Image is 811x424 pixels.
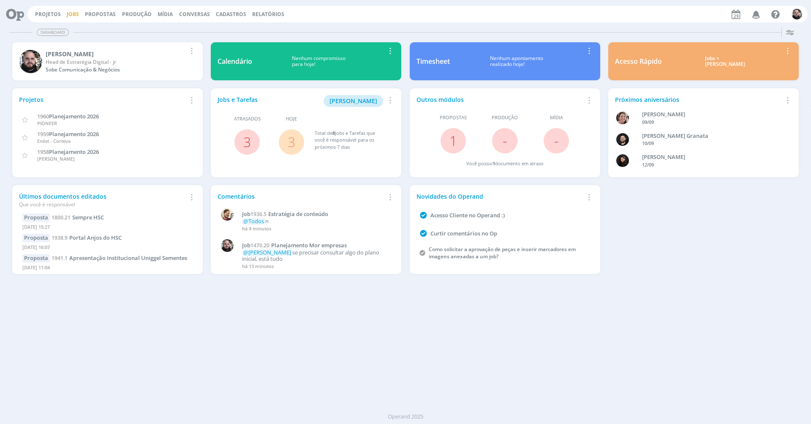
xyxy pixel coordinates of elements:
div: Head de Estratégia Digital - jr [46,58,186,66]
a: 1938.9Portal Anjos do HSC [52,234,122,241]
span: 1 [493,160,495,167]
button: Produção [120,11,154,18]
a: 1 [449,131,457,150]
span: Enlist - Corteva [37,138,71,144]
a: Acesso Cliente no Operand :) [430,211,505,219]
span: 09/09 [642,119,654,125]
span: 1960 [37,112,49,120]
div: Luana da Silva de Andrade [642,153,779,161]
span: 1941.1 [52,254,68,262]
a: Mídia [158,11,173,18]
div: Total de Jobs e Tarefas que você é responsável para os próximos 7 dias [315,130,386,151]
span: Dashboard [37,29,69,36]
a: Jobs [67,11,79,18]
span: @Todos [243,217,264,225]
p: se precisar consultar algo do plano inicial, está tudo [242,249,390,263]
span: 1959 [37,130,49,138]
span: Atrasados [234,115,261,123]
span: há 13 minutos [242,263,274,269]
div: Aline Beatriz Jackisch [642,110,779,119]
span: Apresentação Institucional Uniggel Sementes [69,254,187,262]
div: Calendário [218,56,252,66]
a: 3 [288,133,295,151]
a: Job1936.5Estratégia de conteúdo [242,211,390,218]
span: Produção [492,114,518,121]
span: 8 [332,130,335,136]
a: 1958Planejamento 2026 [37,148,99,156]
a: 1941.1Apresentação Institucional Uniggel Sementes [52,254,187,262]
a: G[PERSON_NAME]Head de Estratégia Digital - jrSobe Comunicação & Negócios [12,42,203,80]
span: @[PERSON_NAME] [243,249,291,256]
span: Planejamento Mor empresas [271,241,347,249]
p: n [242,218,390,225]
span: Propostas [85,11,116,18]
button: Conversas [177,11,212,18]
a: 1959Planejamento 2026 [37,130,99,138]
span: Mídia [550,114,563,121]
span: Planejamento 2026 [49,112,99,120]
a: 3 [243,133,251,151]
a: Projetos [35,11,61,18]
span: Propostas [440,114,467,121]
button: Projetos [33,11,63,18]
div: Próximos aniversários [615,95,782,104]
button: Propostas [82,11,118,18]
span: 10/09 [642,140,654,146]
a: [PERSON_NAME] [324,96,383,104]
img: G [221,208,234,221]
div: Novidades do Operand [416,192,584,201]
span: [PERSON_NAME] [329,97,377,105]
span: 1958 [37,148,49,156]
div: Outros módulos [416,95,584,104]
div: [DATE] 16:07 [22,242,193,254]
button: Jobs [64,11,82,18]
div: Nenhum apontamento realizado hoje! [450,55,584,68]
div: Proposta [22,213,50,222]
span: Estratégia de conteúdo [268,210,328,218]
a: Conversas [179,11,210,18]
img: B [616,133,629,146]
div: Últimos documentos editados [19,192,186,208]
span: 12/09 [642,161,654,168]
div: Sobe Comunicação & Negócios [46,66,186,74]
button: Mídia [155,11,175,18]
img: A [616,112,629,124]
div: Timesheet [416,56,450,66]
div: Jobs e Tarefas [218,95,385,107]
div: Proposta [22,254,50,263]
span: Portal Anjos do HSC [69,234,122,241]
a: Curtir comentários no Op [430,230,497,237]
span: há 4 minutos [242,225,271,232]
img: G [221,239,234,252]
div: Acesso Rápido [615,56,662,66]
div: Proposta [22,234,50,242]
span: 1470.20 [250,242,269,249]
div: [DATE] 15:27 [22,222,193,234]
span: Sempre HSC [72,213,104,221]
span: - [503,131,507,150]
span: 1938.9 [52,234,68,241]
span: Cadastros [216,11,246,18]
span: 1936.5 [250,211,267,218]
span: Planejamento 2026 [49,130,99,138]
span: Planejamento 2026 [49,148,99,156]
span: Hoje [286,115,297,123]
div: Comentários [218,192,385,201]
div: [DATE] 11:04 [22,263,193,275]
a: Produção [122,11,152,18]
span: [PERSON_NAME] [37,156,75,162]
div: Você possui documento em atraso [466,160,544,167]
div: Nenhum compromisso para hoje! [252,55,385,68]
a: Relatórios [252,11,284,18]
a: 1960Planejamento 2026 [37,112,99,120]
span: PIONEER [37,120,57,126]
div: Jobs > [PERSON_NAME] [668,55,782,68]
button: Relatórios [250,11,287,18]
button: [PERSON_NAME] [324,95,383,107]
a: TimesheetNenhum apontamentorealizado hoje! [410,42,600,80]
div: Projetos [19,95,186,104]
a: 1800.21Sempre HSC [52,213,104,221]
div: Que você é responsável [19,201,186,208]
a: Job1470.20Planejamento Mor empresas [242,242,390,249]
img: G [19,50,42,73]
